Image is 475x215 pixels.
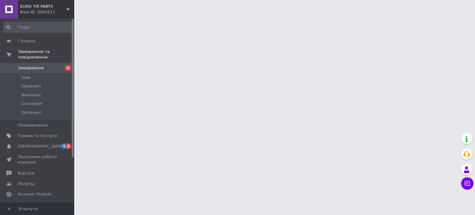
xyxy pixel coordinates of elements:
[18,65,44,71] span: Замовлення
[22,110,41,115] span: Оплачені
[3,22,73,33] input: Пошук
[66,144,71,149] span: 1
[65,65,71,71] span: 1
[18,181,35,187] span: Покупці
[22,75,31,80] span: Нові
[20,9,74,15] div: Ваш ID: 3263211
[461,177,473,190] button: Чат з покупцем
[22,84,41,89] span: Прийняті
[62,144,66,149] span: 1
[20,4,66,9] span: EURO TIR PARTS
[22,92,41,98] span: Виконані
[18,38,35,44] span: Головна
[18,144,64,149] span: [DEMOGRAPHIC_DATA]
[18,170,34,176] span: Відгуки
[18,123,48,128] span: Повідомлення
[18,133,57,139] span: Товари та послуги
[22,101,43,106] span: Скасовані
[18,191,51,197] span: Каталог ProSale
[18,49,74,60] span: Замовлення та повідомлення
[18,202,39,208] span: Аналітика
[18,154,57,165] span: Показники роботи компанії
